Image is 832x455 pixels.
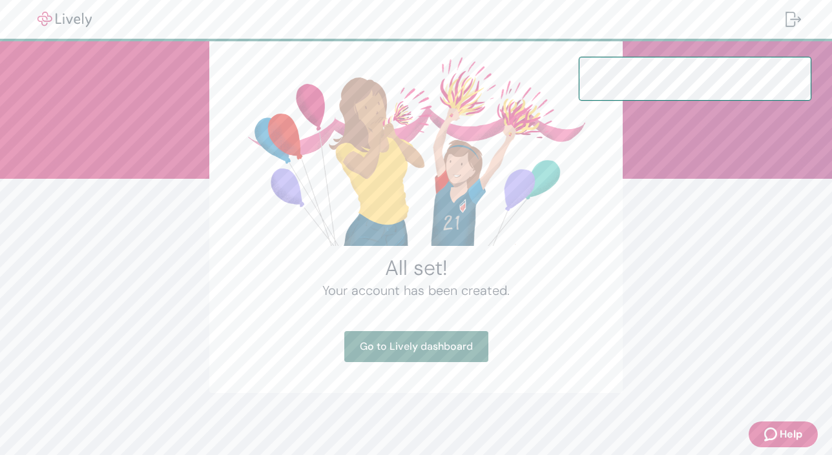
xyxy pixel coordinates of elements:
[240,255,592,281] h2: All set!
[344,331,488,362] a: Go to Lively dashboard
[780,427,802,442] span: Help
[764,427,780,442] svg: Zendesk support icon
[240,281,592,300] h4: Your account has been created.
[749,421,818,447] button: Zendesk support iconHelp
[28,12,101,27] img: Lively
[775,4,811,35] button: Log out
